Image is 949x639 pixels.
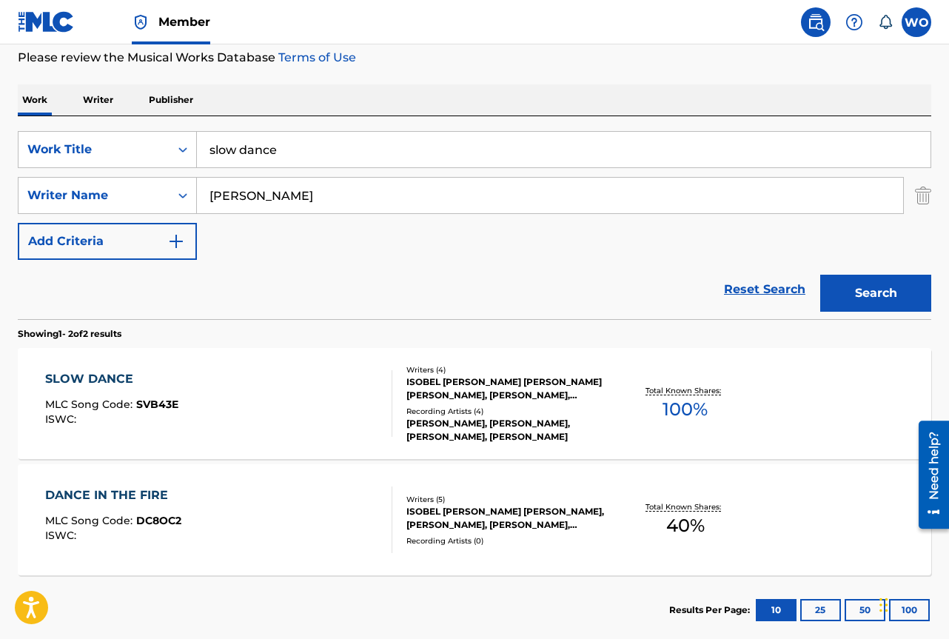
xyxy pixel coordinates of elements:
p: Publisher [144,84,198,116]
button: Add Criteria [18,223,197,260]
p: Total Known Shares: [645,385,725,396]
button: 25 [800,599,841,621]
img: 9d2ae6d4665cec9f34b9.svg [167,232,185,250]
div: [PERSON_NAME], [PERSON_NAME], [PERSON_NAME], [PERSON_NAME] [406,417,609,444]
img: Top Rightsholder [132,13,150,31]
img: Delete Criterion [915,177,931,214]
div: Writers ( 4 ) [406,364,609,375]
div: User Menu [902,7,931,37]
div: Drag [879,583,888,627]
div: ISOBEL [PERSON_NAME] [PERSON_NAME] [PERSON_NAME], [PERSON_NAME], [PERSON_NAME] [PERSON_NAME] [406,375,609,402]
span: 40 % [666,512,705,539]
a: Public Search [801,7,831,37]
img: search [807,13,825,31]
div: Notifications [878,15,893,30]
p: Work [18,84,52,116]
span: 100 % [663,396,708,423]
button: Search [820,275,931,312]
button: 10 [756,599,797,621]
p: Results Per Page: [669,603,754,617]
img: help [845,13,863,31]
span: ISWC : [45,529,80,542]
div: Writer Name [27,187,161,204]
div: SLOW DANCE [45,370,178,388]
img: MLC Logo [18,11,75,33]
span: MLC Song Code : [45,514,136,527]
p: Please review the Musical Works Database [18,49,931,67]
div: Recording Artists ( 4 ) [406,406,609,417]
div: Writers ( 5 ) [406,494,609,505]
div: Help [839,7,869,37]
iframe: Resource Center [908,415,949,535]
a: Terms of Use [275,50,356,64]
a: SLOW DANCEMLC Song Code:SVB43EISWC:Writers (4)ISOBEL [PERSON_NAME] [PERSON_NAME] [PERSON_NAME], [... [18,348,931,459]
div: DANCE IN THE FIRE [45,486,181,504]
p: Showing 1 - 2 of 2 results [18,327,121,341]
div: Recording Artists ( 0 ) [406,535,609,546]
div: ISOBEL [PERSON_NAME] [PERSON_NAME], [PERSON_NAME], [PERSON_NAME], [PERSON_NAME] [PERSON_NAME] [406,505,609,532]
p: Total Known Shares: [645,501,725,512]
a: Reset Search [717,273,813,306]
p: Writer [78,84,118,116]
span: DC8OC2 [136,514,181,527]
button: 50 [845,599,885,621]
span: Member [158,13,210,30]
iframe: Chat Widget [875,568,949,639]
span: SVB43E [136,398,178,411]
div: Work Title [27,141,161,158]
form: Search Form [18,131,931,319]
span: ISWC : [45,412,80,426]
a: DANCE IN THE FIREMLC Song Code:DC8OC2ISWC:Writers (5)ISOBEL [PERSON_NAME] [PERSON_NAME], [PERSON_... [18,464,931,575]
span: MLC Song Code : [45,398,136,411]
